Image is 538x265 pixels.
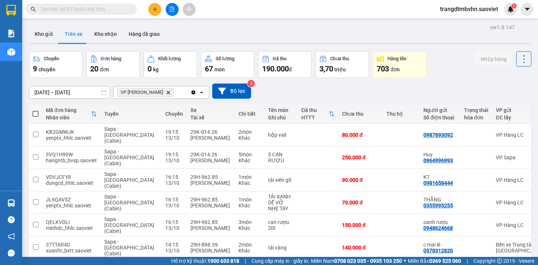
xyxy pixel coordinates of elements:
span: question-circle [8,216,15,223]
button: Chuyến9chuyến [29,51,82,78]
div: Chuyến [165,111,183,117]
div: 5 CAN RƯỢU [268,152,294,163]
div: Khác [238,180,261,186]
div: 13/10 [165,248,183,254]
div: Trạng thái [464,107,488,113]
div: 150.000 đ [342,222,379,228]
div: hangntb_bvsp.saoviet [46,157,97,163]
sup: 1 [511,3,517,9]
div: 70.000 đ [342,200,379,205]
button: Khối lượng0kg [143,51,197,78]
div: c mai lê [423,242,457,248]
div: [PERSON_NAME] [190,248,231,254]
div: Số lượng [216,56,234,61]
div: TẢI XANH [268,194,294,200]
div: Đã thu [273,56,287,61]
div: 13/10 [165,135,183,141]
div: 13/10 [165,157,183,163]
button: Kho gửi [29,25,59,43]
span: Sapa - [GEOGRAPHIC_DATA] (Cabin) [104,126,154,144]
span: search [31,7,36,12]
div: Khác [238,157,261,163]
div: [PERSON_NAME] [190,180,231,186]
div: 19:15 [165,129,183,135]
div: xuanht_bxtt.saoviet [46,248,97,254]
div: 16:15 [165,174,183,180]
button: aim [183,3,196,16]
div: 3VQ1H99W [46,152,97,157]
span: Cung cấp máy in - giấy in: [251,257,309,265]
span: đ [289,67,292,72]
button: Nhập hàng [475,52,512,66]
div: Chuyến [44,56,59,61]
span: aim [186,7,192,12]
span: | [467,257,468,265]
div: [PERSON_NAME] [190,225,231,231]
div: 29H-962.85 [190,219,231,225]
span: Miền Bắc [408,257,461,265]
th: Toggle SortBy [42,104,101,124]
div: [PERSON_NAME] [190,157,231,163]
div: Khối lượng [158,56,181,61]
span: 20 [90,64,98,73]
button: plus [148,3,161,16]
div: minhdc_hhlc.saoviet [46,225,97,231]
div: Thu hộ [386,111,416,117]
button: caret-down [521,3,534,16]
div: can rượu 20l [268,219,294,231]
div: Chi tiết [238,111,261,117]
span: 190.000 [262,64,289,73]
span: kg [153,67,159,72]
span: VP Gia Lâm, close by backspace [117,88,174,97]
div: 14:15 [165,242,183,248]
div: dungcd_hhlc.saoviet [46,180,97,186]
span: caret-down [524,6,531,13]
div: HTTT [301,115,329,120]
div: Chưa thu [342,111,379,117]
span: Sapa - [GEOGRAPHIC_DATA] (Cabin) [104,239,154,256]
div: Người gửi [423,107,457,113]
div: KB2GMWJK [46,129,97,135]
span: Sapa - [GEOGRAPHIC_DATA] (Cabin) [104,216,154,234]
div: ver 1.8.147 [490,23,515,31]
svg: open [199,89,204,95]
svg: Clear all [190,89,196,95]
div: 140.000 đ [342,245,379,251]
div: 29H-962.85 [190,197,231,203]
button: Trên xe [59,25,88,43]
div: 90.000 đ [342,177,379,183]
div: yenptx_hhlc.saoviet [46,135,97,141]
div: 0981658444 [423,180,453,186]
button: Đã thu190.000đ [258,51,312,78]
span: 1 [512,3,515,9]
img: warehouse-icon [7,48,15,56]
div: 5 món [238,152,261,157]
div: 0964996993 [423,157,453,163]
div: hộp vali [268,132,294,138]
div: 0378312820 [423,248,453,254]
div: 80.000 đ [342,132,379,138]
div: [PERSON_NAME] [190,203,231,208]
button: Bộ lọc [212,84,251,99]
span: Hỗ trợ kỹ thuật: [171,257,239,265]
span: 703 [377,64,389,73]
strong: 1900 633 818 [207,258,239,264]
span: triệu [334,67,346,72]
div: 37TTAR4D [46,242,97,248]
div: Ghi chú [268,115,294,120]
svg: Delete [166,90,170,95]
div: 250.000 đ [342,154,379,160]
div: 3 món [238,219,261,225]
span: VP Gia Lâm [121,89,163,95]
button: Hàng đã giao [123,25,166,43]
sup: 3 [247,80,255,87]
span: 0 [148,64,152,73]
div: hóa đơn [464,115,488,120]
span: copyright [497,258,502,264]
span: Sapa - [GEOGRAPHIC_DATA] (Cabin) [104,194,154,211]
input: Selected VP Gia Lâm. [175,89,176,96]
div: 29K-014.26 [190,129,231,135]
div: QELKVDLI [46,219,97,225]
div: Tên món [268,107,294,113]
strong: 0708 023 035 - 0935 103 250 [334,258,402,264]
